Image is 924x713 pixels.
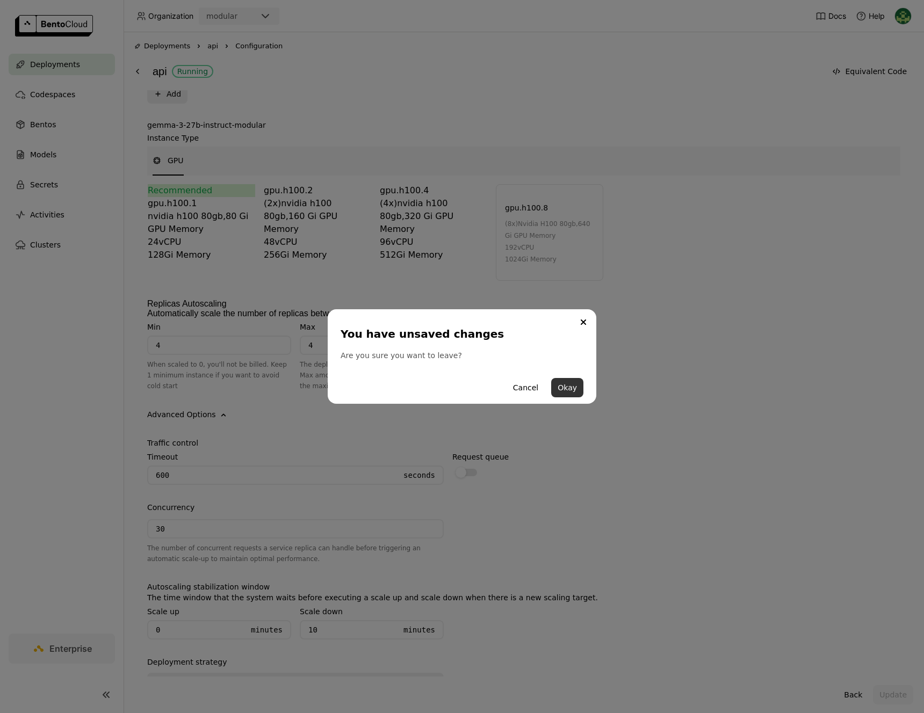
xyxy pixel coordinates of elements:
div: Are you sure you want to leave? [341,350,583,361]
button: Cancel [507,378,545,397]
button: Okay [551,378,583,397]
button: Close [577,316,590,329]
div: dialog [328,309,596,404]
div: You have unsaved changes [341,326,579,341]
